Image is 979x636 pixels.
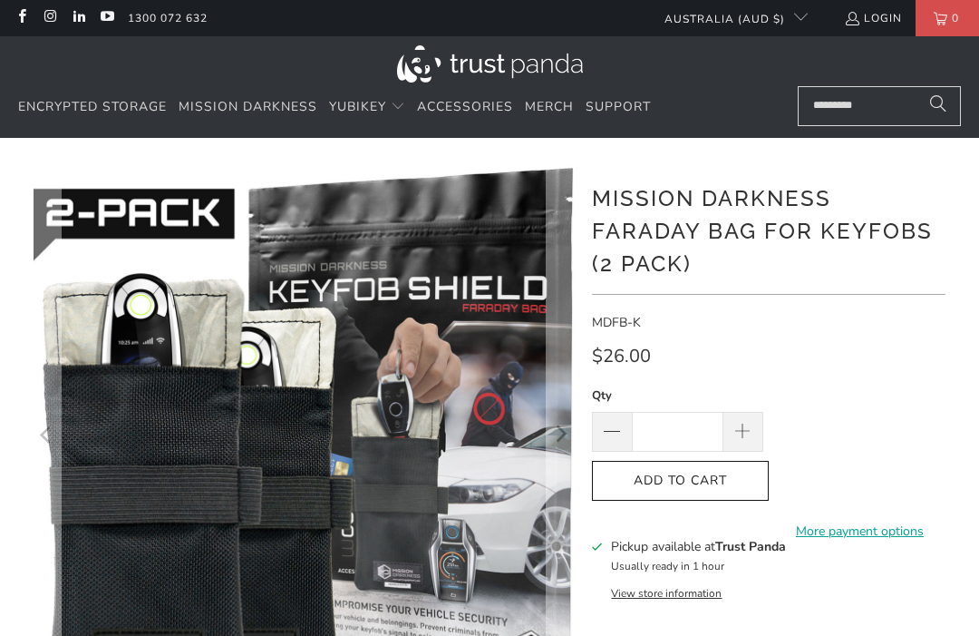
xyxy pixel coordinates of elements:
input: Search... [798,86,961,126]
button: Add to Cart [592,461,769,502]
span: Support [586,98,651,115]
a: Merch [525,86,574,129]
a: Login [844,8,902,28]
span: MDFB-K [592,314,641,331]
a: Encrypted Storage [18,86,167,129]
a: Trust Panda Australia on Instagram [42,11,57,25]
span: Add to Cart [611,474,750,489]
button: Search [916,86,961,126]
span: Encrypted Storage [18,98,167,115]
button: View store information [611,586,722,601]
a: More payment options [774,522,945,542]
nav: Translation missing: en.navigation.header.main_nav [18,86,651,129]
span: Accessories [417,98,513,115]
a: Trust Panda Australia on LinkedIn [71,11,86,25]
a: 1300 072 632 [128,8,208,28]
h3: Pickup available at [611,537,786,556]
img: Trust Panda Australia [397,45,583,83]
a: Support [586,86,651,129]
span: Merch [525,98,574,115]
span: YubiKey [329,98,386,115]
label: Qty [592,386,763,406]
span: $26.00 [592,344,651,368]
small: Usually ready in 1 hour [611,559,724,573]
b: Trust Panda [715,538,786,555]
a: Trust Panda Australia on Facebook [14,11,29,25]
h1: Mission Darkness Faraday Bag for Keyfobs (2 pack) [592,179,945,280]
a: Trust Panda Australia on YouTube [99,11,114,25]
a: Accessories [417,86,513,129]
a: Mission Darkness [179,86,317,129]
summary: YubiKey [329,86,405,129]
span: Mission Darkness [179,98,317,115]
